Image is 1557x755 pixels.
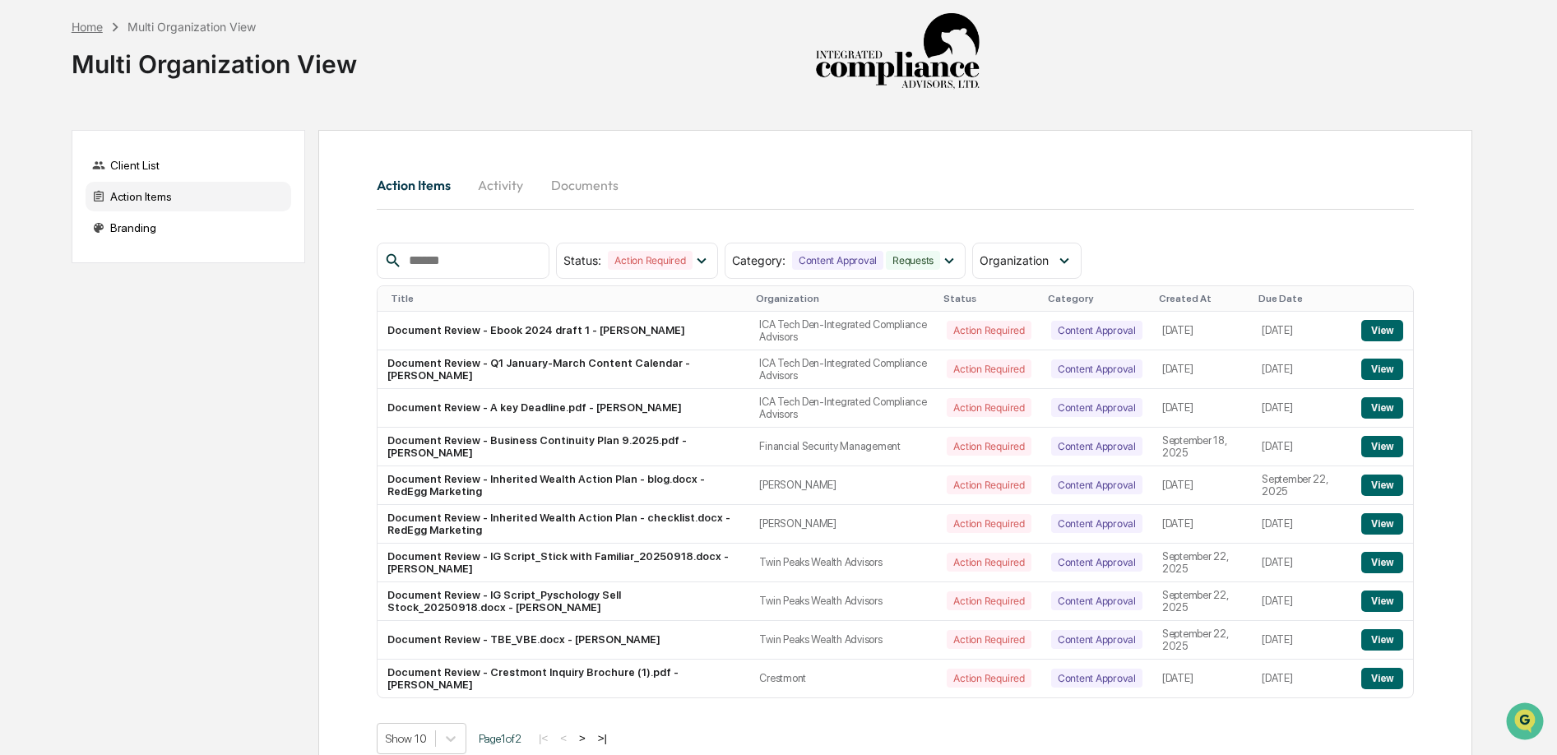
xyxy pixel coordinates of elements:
[378,660,749,697] td: Document Review - Crestmont Inquiry Brochure (1).pdf - [PERSON_NAME]
[608,251,692,270] div: Action Required
[943,293,1034,304] div: Status
[1361,552,1403,573] button: View
[1252,389,1351,428] td: [DATE]
[1252,312,1351,350] td: [DATE]
[886,251,940,270] div: Requests
[16,126,46,155] img: 1746055101610-c473b297-6a78-478c-a979-82029cc54cd1
[1152,505,1252,544] td: [DATE]
[377,165,1414,205] div: activity tabs
[164,279,199,291] span: Pylon
[86,213,291,243] div: Branding
[1051,437,1142,456] div: Content Approval
[947,321,1031,340] div: Action Required
[378,466,749,505] td: Document Review - Inherited Wealth Action Plan - blog.docx - RedEgg Marketing
[1361,475,1403,496] button: View
[391,293,743,304] div: Title
[749,466,937,505] td: [PERSON_NAME]
[749,428,937,466] td: Financial Security Management
[1152,428,1252,466] td: September 18, 2025
[378,350,749,389] td: Document Review - Q1 January-March Content Calendar - [PERSON_NAME]
[947,475,1031,494] div: Action Required
[1361,591,1403,612] button: View
[479,732,521,745] span: Page 1 of 2
[756,293,930,304] div: Organization
[1252,660,1351,697] td: [DATE]
[749,350,937,389] td: ICA Tech Den-Integrated Compliance Advisors
[1051,475,1142,494] div: Content Approval
[1152,582,1252,621] td: September 22, 2025
[1361,397,1403,419] button: View
[980,253,1049,267] span: Organization
[947,553,1031,572] div: Action Required
[749,582,937,621] td: Twin Peaks Wealth Advisors
[136,207,204,224] span: Attestations
[1152,350,1252,389] td: [DATE]
[72,20,103,34] div: Home
[1361,436,1403,457] button: View
[555,731,572,745] button: <
[1252,466,1351,505] td: September 22, 2025
[1361,320,1403,341] button: View
[119,209,132,222] div: 🗄️
[16,35,299,61] p: How can we help?
[1152,466,1252,505] td: [DATE]
[1051,591,1142,610] div: Content Approval
[1152,544,1252,582] td: September 22, 2025
[16,209,30,222] div: 🖐️
[563,253,601,267] span: Status :
[116,278,199,291] a: Powered byPylon
[464,165,538,205] button: Activity
[1048,293,1146,304] div: Category
[538,165,632,205] button: Documents
[947,398,1031,417] div: Action Required
[127,20,256,34] div: Multi Organization View
[749,505,937,544] td: [PERSON_NAME]
[534,731,553,745] button: |<
[947,630,1031,649] div: Action Required
[749,312,937,350] td: ICA Tech Den-Integrated Compliance Advisors
[947,591,1031,610] div: Action Required
[1051,398,1142,417] div: Content Approval
[1051,630,1142,649] div: Content Approval
[1252,621,1351,660] td: [DATE]
[1152,621,1252,660] td: September 22, 2025
[1252,350,1351,389] td: [DATE]
[1252,544,1351,582] td: [DATE]
[1361,668,1403,689] button: View
[1361,359,1403,380] button: View
[815,13,980,90] img: Integrated Compliance Advisors
[33,239,104,255] span: Data Lookup
[947,437,1031,456] div: Action Required
[1252,505,1351,544] td: [DATE]
[378,428,749,466] td: Document Review - Business Continuity Plan 9.2025.pdf - [PERSON_NAME]
[732,253,785,267] span: Category :
[378,544,749,582] td: Document Review - IG Script_Stick with Familiar_20250918.docx - [PERSON_NAME]
[749,544,937,582] td: Twin Peaks Wealth Advisors
[10,201,113,230] a: 🖐️Preclearance
[16,240,30,253] div: 🔎
[574,731,591,745] button: >
[1159,293,1245,304] div: Created At
[86,182,291,211] div: Action Items
[1361,629,1403,651] button: View
[56,142,208,155] div: We're available if you need us!
[1252,582,1351,621] td: [DATE]
[749,660,937,697] td: Crestmont
[947,359,1031,378] div: Action Required
[10,232,110,262] a: 🔎Data Lookup
[1051,321,1142,340] div: Content Approval
[378,389,749,428] td: Document Review - A key Deadline.pdf - [PERSON_NAME]
[1361,513,1403,535] button: View
[1258,293,1345,304] div: Due Date
[378,312,749,350] td: Document Review - Ebook 2024 draft 1 - [PERSON_NAME]
[947,514,1031,533] div: Action Required
[33,207,106,224] span: Preclearance
[378,505,749,544] td: Document Review - Inherited Wealth Action Plan - checklist.docx - RedEgg Marketing
[378,582,749,621] td: Document Review - IG Script_Pyschology Sell Stock_20250918.docx - [PERSON_NAME]
[1504,701,1549,745] iframe: Open customer support
[947,669,1031,688] div: Action Required
[72,36,357,79] div: Multi Organization View
[56,126,270,142] div: Start new chat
